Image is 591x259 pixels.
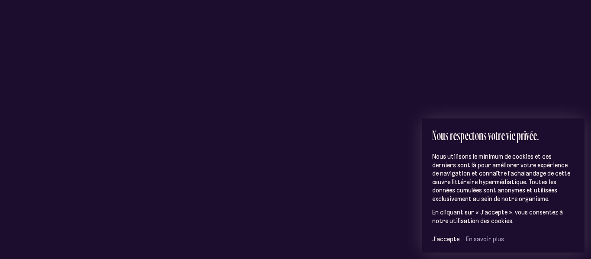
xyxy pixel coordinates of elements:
[466,235,504,243] a: En savoir plus
[432,208,575,225] p: En cliquant sur « J'accepte », vous consentez à notre utilisation des cookies.
[432,153,575,203] p: Nous utilisons le minimum de cookies et ces derniers sont là pour améliorer votre expérience de n...
[432,235,459,243] button: J’accepte
[432,128,575,142] h2: Nous respectons votre vie privée.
